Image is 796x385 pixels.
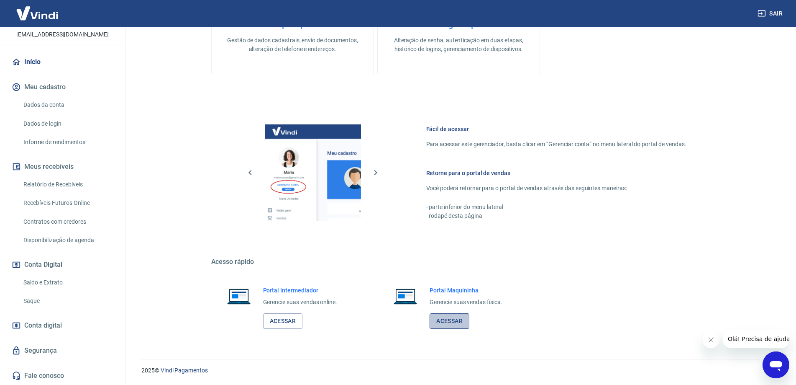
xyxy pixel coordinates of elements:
a: Informe de rendimentos [20,134,115,151]
iframe: Fechar mensagem [703,331,719,348]
a: Disponibilização de agenda [20,232,115,249]
p: 2025 © [141,366,776,375]
p: Alteração de senha, autenticação em duas etapas, histórico de logins, gerenciamento de dispositivos. [391,36,526,54]
p: - parte inferior do menu lateral [426,203,686,212]
p: Gerencie suas vendas online. [263,298,338,307]
a: Saque [20,292,115,310]
button: Meus recebíveis [10,158,115,176]
iframe: Mensagem da empresa [723,330,789,348]
h6: Portal Maquininha [430,286,502,295]
p: Gerencie suas vendas física. [430,298,502,307]
h6: Fácil de acessar [426,125,686,133]
h6: Portal Intermediador [263,286,338,295]
p: Você poderá retornar para o portal de vendas através das seguintes maneiras: [426,184,686,193]
a: Saldo e Extrato [20,274,115,291]
img: Imagem da dashboard mostrando o botão de gerenciar conta na sidebar no lado esquerdo [265,124,361,221]
button: Conta Digital [10,256,115,274]
p: [EMAIL_ADDRESS][DOMAIN_NAME] [16,30,109,39]
a: Conta digital [10,316,115,335]
p: Para acessar este gerenciador, basta clicar em “Gerenciar conta” no menu lateral do portal de ven... [426,140,686,149]
a: Acessar [263,313,303,329]
a: Relatório de Recebíveis [20,176,115,193]
button: Meu cadastro [10,78,115,96]
h6: Retorne para o portal de vendas [426,169,686,177]
p: [PERSON_NAME] [29,18,96,27]
a: Acessar [430,313,469,329]
h5: Acesso rápido [211,258,706,266]
a: Dados de login [20,115,115,132]
p: - rodapé desta página [426,212,686,220]
a: Contratos com credores [20,213,115,230]
a: Vindi Pagamentos [161,367,208,374]
img: Imagem de um notebook aberto [388,286,423,306]
span: Conta digital [24,320,62,331]
img: Imagem de um notebook aberto [221,286,256,306]
p: Gestão de dados cadastrais, envio de documentos, alteração de telefone e endereços. [225,36,360,54]
a: Dados da conta [20,96,115,114]
iframe: Botão para abrir a janela de mensagens [763,351,789,378]
a: Fale conosco [10,367,115,385]
a: Recebíveis Futuros Online [20,194,115,212]
a: Segurança [10,341,115,360]
button: Sair [756,6,786,21]
img: Vindi [10,0,64,26]
a: Início [10,53,115,71]
span: Olá! Precisa de ajuda? [5,6,70,13]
